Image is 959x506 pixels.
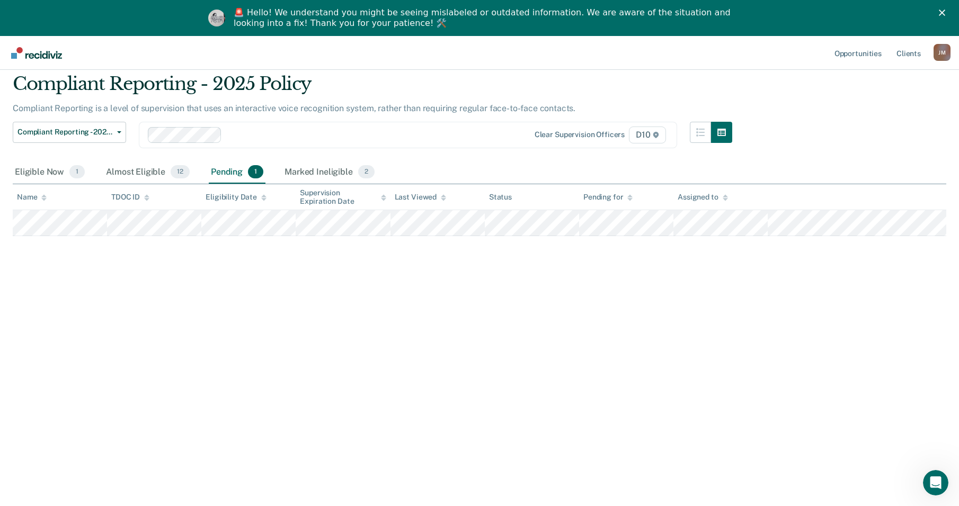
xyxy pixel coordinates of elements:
[489,193,512,202] div: Status
[17,128,113,137] span: Compliant Reporting - 2025 Policy
[104,161,192,184] div: Almost Eligible12
[894,36,923,70] a: Clients
[923,470,948,495] iframe: Intercom live chat
[583,193,633,202] div: Pending for
[208,10,225,26] img: Profile image for Kim
[358,165,375,179] span: 2
[678,193,727,202] div: Assigned to
[234,7,734,29] div: 🚨 Hello! We understand you might be seeing mislabeled or outdated information. We are aware of th...
[282,161,377,184] div: Marked Ineligible2
[69,165,85,179] span: 1
[248,165,263,179] span: 1
[939,10,949,16] div: Close
[934,44,951,61] button: Profile dropdown button
[832,36,884,70] a: Opportunities
[209,161,265,184] div: Pending1
[17,193,47,202] div: Name
[13,103,575,113] p: Compliant Reporting is a level of supervision that uses an interactive voice recognition system, ...
[629,126,665,143] span: D10
[13,161,87,184] div: Eligible Now1
[535,130,625,139] div: Clear supervision officers
[13,73,732,103] div: Compliant Reporting - 2025 Policy
[171,165,190,179] span: 12
[13,122,126,143] button: Compliant Reporting - 2025 Policy
[111,193,149,202] div: TDOC ID
[206,193,267,202] div: Eligibility Date
[395,193,446,202] div: Last Viewed
[11,47,62,59] img: Recidiviz
[934,44,951,61] div: J M
[300,188,386,206] div: Supervision Expiration Date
